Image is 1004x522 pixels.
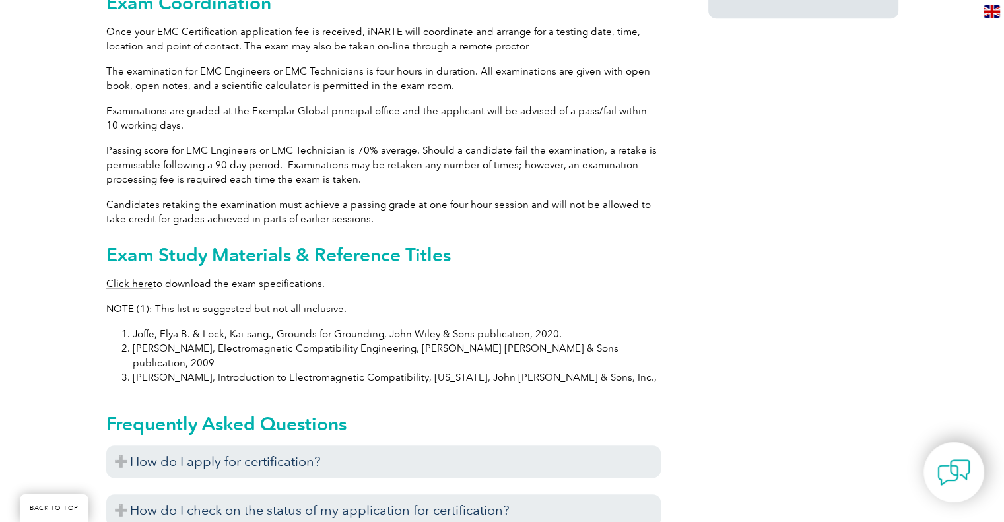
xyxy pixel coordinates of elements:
p: Passing score for EMC Engineers or EMC Technician is 70% average. Should a candidate fail the exa... [106,143,661,187]
li: Joffe, Elya B. & Lock, Kai-sang., Grounds for Grounding, John Wiley & Sons publication, 2020. [133,327,661,341]
a: BACK TO TOP [20,494,88,522]
a: Click here [106,278,153,290]
p: Examinations are graded at the Exemplar Global principal office and the applicant will be advised... [106,104,661,133]
p: Candidates retaking the examination must achieve a passing grade at one four hour session and wil... [106,197,661,226]
p: to download the exam specifications. [106,277,661,291]
p: Once your EMC Certification application fee is received, iNARTE will coordinate and arrange for a... [106,24,661,53]
h3: How do I apply for certification? [106,445,661,478]
img: en [984,5,1000,18]
p: The examination for EMC Engineers or EMC Technicians is four hours in duration. All examinations ... [106,64,661,93]
h2: Exam Study Materials & Reference Titles [106,244,661,265]
li: [PERSON_NAME], Electromagnetic Compatibility Engineering, [PERSON_NAME] [PERSON_NAME] & Sons publ... [133,341,661,370]
h2: Frequently Asked Questions [106,413,661,434]
li: [PERSON_NAME], Introduction to Electromagnetic Compatibility, [US_STATE], John [PERSON_NAME] & So... [133,370,661,385]
img: contact-chat.png [937,456,970,489]
p: NOTE (1): This list is suggested but not all inclusive. [106,302,661,316]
